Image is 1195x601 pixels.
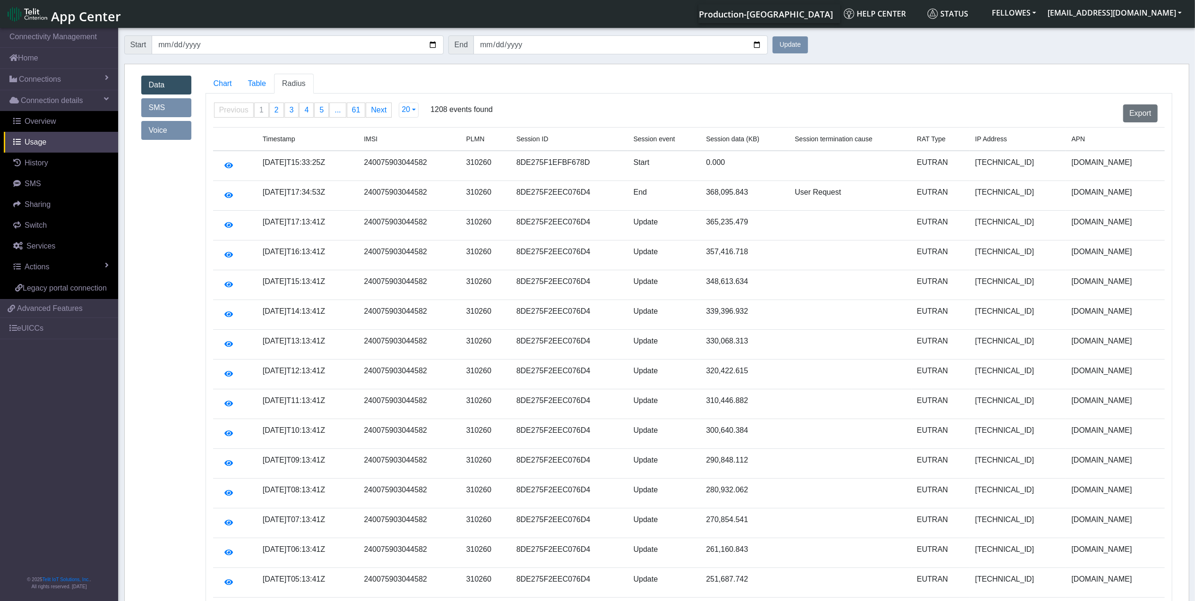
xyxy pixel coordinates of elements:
td: [DOMAIN_NAME] [1066,538,1165,568]
td: 310260 [461,419,511,449]
td: [DATE]T09:13:41Z [257,449,358,479]
td: 240075903044582 [358,330,460,360]
td: Update [628,389,701,419]
span: Timestamp [263,135,295,143]
td: 310260 [461,479,511,508]
td: Update [628,538,701,568]
span: 20 [402,105,410,113]
td: 320,422.615 [700,360,789,389]
td: Update [628,360,701,389]
td: [TECHNICAL_ID] [970,419,1066,449]
span: Actions [25,263,49,271]
td: Start [628,151,701,181]
span: Switch [25,221,47,229]
td: EUTRAN [911,211,970,240]
a: Services [4,236,118,257]
button: Export [1123,104,1157,122]
span: End [448,35,474,54]
td: [TECHNICAL_ID] [970,181,1066,211]
td: [DOMAIN_NAME] [1066,479,1165,508]
td: [DATE]T10:13:41Z [257,419,358,449]
td: 251,687.742 [700,568,789,598]
td: 310260 [461,270,511,300]
td: [DOMAIN_NAME] [1066,211,1165,240]
td: [DOMAIN_NAME] [1066,508,1165,538]
td: 310260 [461,181,511,211]
td: 270,854.541 [700,508,789,538]
span: 1208 events found [430,104,493,130]
td: [TECHNICAL_ID] [970,508,1066,538]
span: Session ID [516,135,549,143]
span: 4 [304,106,309,114]
td: 8DE275F2EEC076D4 [511,240,628,270]
span: Start [124,35,153,54]
td: EUTRAN [911,538,970,568]
td: [DOMAIN_NAME] [1066,240,1165,270]
td: EUTRAN [911,508,970,538]
td: [TECHNICAL_ID] [970,538,1066,568]
span: Session termination cause [795,135,872,143]
span: IMSI [364,135,378,143]
td: 240075903044582 [358,419,460,449]
td: 240075903044582 [358,568,460,598]
td: [TECHNICAL_ID] [970,240,1066,270]
td: 240075903044582 [358,538,460,568]
td: [DATE]T12:13:41Z [257,360,358,389]
ul: Tabs [206,74,1172,94]
td: 330,068.313 [700,330,789,360]
a: Status [924,4,986,23]
td: 365,235.479 [700,211,789,240]
a: Telit IoT Solutions, Inc. [43,577,90,582]
td: 310260 [461,389,511,419]
td: 310260 [461,508,511,538]
td: 368,095.843 [700,181,789,211]
td: Update [628,240,701,270]
span: Session data (KB) [706,135,759,143]
td: [TECHNICAL_ID] [970,151,1066,181]
td: User Request [789,181,911,211]
a: Actions [4,257,118,277]
button: FELLOWES [986,4,1042,21]
td: 339,396.932 [700,300,789,330]
td: [DATE]T08:13:41Z [257,479,358,508]
a: Your current platform instance [698,4,833,23]
td: 8DE275F2EEC076D4 [511,211,628,240]
span: Usage [25,138,46,146]
td: 240075903044582 [358,508,460,538]
td: [TECHNICAL_ID] [970,360,1066,389]
span: PLMN [466,135,485,143]
td: 8DE275F2EEC076D4 [511,538,628,568]
td: 8DE275F2EEC076D4 [511,419,628,449]
a: Voice [141,121,191,140]
td: [DOMAIN_NAME] [1066,330,1165,360]
img: logo-telit-cinterion-gw-new.png [8,7,47,22]
td: 310260 [461,330,511,360]
td: 240075903044582 [358,389,460,419]
td: [DATE]T13:13:41Z [257,330,358,360]
span: Legacy portal connection [23,284,107,292]
td: 8DE275F2EEC076D4 [511,568,628,598]
td: EUTRAN [911,240,970,270]
span: Help center [844,9,906,19]
span: 3 [290,106,294,114]
td: [TECHNICAL_ID] [970,389,1066,419]
span: Connections [19,74,61,85]
td: 310260 [461,151,511,181]
td: [DATE]T15:13:41Z [257,270,358,300]
td: [DATE]T17:34:53Z [257,181,358,211]
td: [DATE]T14:13:41Z [257,300,358,330]
a: SMS [4,173,118,194]
a: Usage [4,132,118,153]
span: Status [928,9,968,19]
td: 8DE275F2EEC076D4 [511,389,628,419]
span: App Center [51,8,121,25]
span: Radius [282,79,306,87]
a: Sharing [4,194,118,215]
button: 20 [399,103,419,118]
td: 8DE275F2EEC076D4 [511,270,628,300]
td: [DOMAIN_NAME] [1066,360,1165,389]
td: Update [628,270,701,300]
img: status.svg [928,9,938,19]
td: 310260 [461,240,511,270]
td: 240075903044582 [358,479,460,508]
